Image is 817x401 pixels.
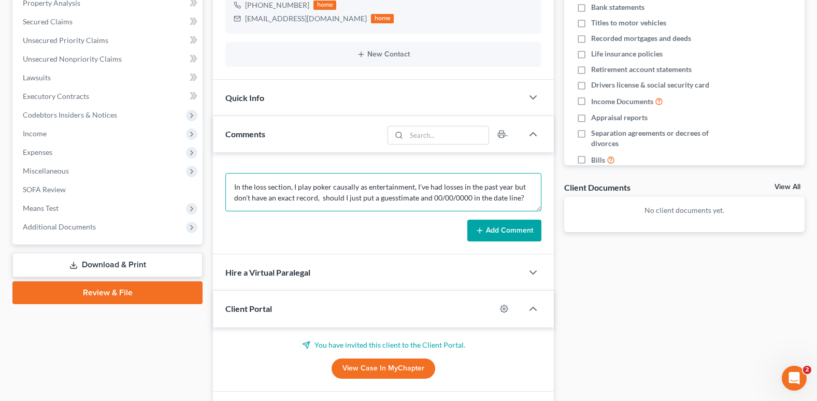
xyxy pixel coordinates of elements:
[313,1,336,10] div: home
[371,14,394,23] div: home
[591,96,653,107] span: Income Documents
[591,155,605,165] span: Bills
[591,2,644,12] span: Bank statements
[23,54,122,63] span: Unsecured Nonpriority Claims
[225,267,310,277] span: Hire a Virtual Paralegal
[23,185,66,194] span: SOFA Review
[591,49,663,59] span: Life insurance policies
[23,204,59,212] span: Means Test
[406,126,489,144] input: Search...
[591,64,692,75] span: Retirement account statements
[15,31,203,50] a: Unsecured Priority Claims
[803,366,811,374] span: 2
[15,50,203,68] a: Unsecured Nonpriority Claims
[591,33,691,44] span: Recorded mortgages and deeds
[591,128,736,149] span: Separation agreements or decrees of divorces
[23,166,69,175] span: Miscellaneous
[23,73,51,82] span: Lawsuits
[225,340,541,350] p: You have invited this client to the Client Portal.
[225,304,272,313] span: Client Portal
[572,205,796,216] p: No client documents yet.
[15,180,203,199] a: SOFA Review
[12,253,203,277] a: Download & Print
[15,68,203,87] a: Lawsuits
[591,18,666,28] span: Titles to motor vehicles
[23,129,47,138] span: Income
[225,129,265,139] span: Comments
[23,92,89,101] span: Executory Contracts
[225,93,264,103] span: Quick Info
[245,13,367,24] div: [EMAIL_ADDRESS][DOMAIN_NAME]
[564,182,630,193] div: Client Documents
[15,12,203,31] a: Secured Claims
[234,50,533,59] button: New Contact
[23,148,52,156] span: Expenses
[782,366,807,391] iframe: Intercom live chat
[23,222,96,231] span: Additional Documents
[23,17,73,26] span: Secured Claims
[591,112,648,123] span: Appraisal reports
[591,80,709,90] span: Drivers license & social security card
[775,183,800,191] a: View All
[12,281,203,304] a: Review & File
[23,110,117,119] span: Codebtors Insiders & Notices
[332,359,435,379] a: View Case in MyChapter
[467,220,541,241] button: Add Comment
[15,87,203,106] a: Executory Contracts
[23,36,108,45] span: Unsecured Priority Claims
